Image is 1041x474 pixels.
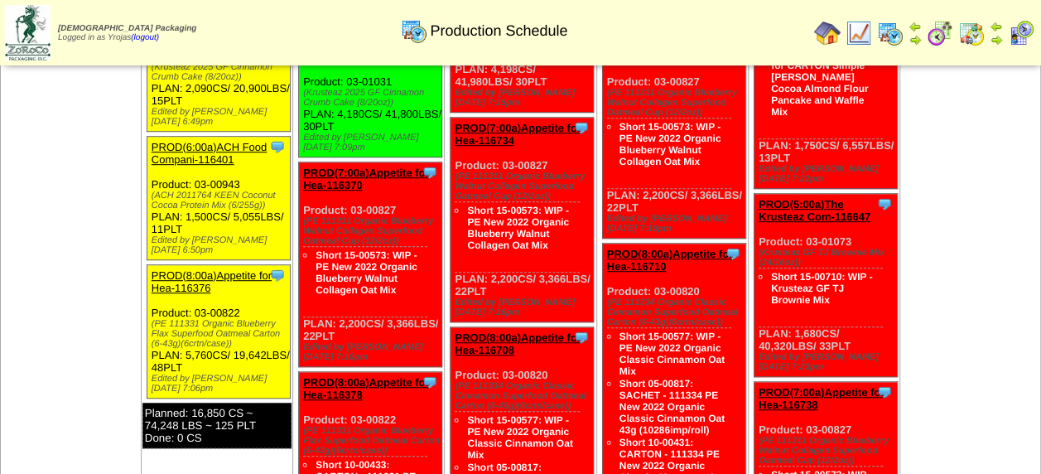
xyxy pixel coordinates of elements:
[771,271,872,306] a: Short 15-00710: WIP - Krusteaz GF TJ Brownie Mix
[990,20,1003,33] img: arrowleft.gif
[142,403,292,448] div: Planned: 16,850 CS ~ 74,248 LBS ~ 125 PLT Done: 0 CS
[303,88,441,108] div: (Krusteaz 2025 GF Cinnamon Crumb Cake (8/20oz))
[876,384,893,400] img: Tooltip
[990,33,1003,46] img: arrowright.gif
[455,122,581,147] a: PROD(7:00a)Appetite for Hea-116734
[619,331,725,377] a: Short 15-00577: WIP - PE New 2022 Organic Classic Cinnamon Oat Mix
[607,214,745,234] div: Edited by [PERSON_NAME] [DATE] 7:19pm
[422,164,438,181] img: Tooltip
[607,88,745,118] div: (PE 111311 Organic Blueberry Walnut Collagen Superfood Oatmeal Cup (12/2oz))
[147,265,290,399] div: Product: 03-00822 PLAN: 5,760CS / 19,642LBS / 48PLT
[152,191,290,210] div: (ACH 2011764 KEEN Coconut Cocoa Protein Mix (6/255g))
[771,48,870,118] a: Short 15-00618: WIP-for CARTON Simple [PERSON_NAME] Cocoa Almond Flour Pancake and Waffle Mix
[876,196,893,212] img: Tooltip
[908,20,922,33] img: arrowleft.gif
[152,141,267,166] a: PROD(6:00a)ACH Food Compani-116401
[573,119,590,136] img: Tooltip
[131,33,159,42] a: (logout)
[1008,20,1034,46] img: calendarcustomer.gif
[455,297,593,317] div: Edited by [PERSON_NAME] [DATE] 7:16pm
[422,374,438,390] img: Tooltip
[269,267,286,283] img: Tooltip
[619,378,725,436] a: Short 05-00817: SACHET - 111334 PE New 2022 Organic Classic Cinnamon Oat 43g (10286imp/roll)
[401,17,427,44] img: calendarprod.gif
[927,20,953,46] img: calendarblend.gif
[455,381,593,411] div: (PE 111334 Organic Classic Cinnamon Superfood Oatmeal Carton (6-43g)(6crtn/case))
[958,20,985,46] img: calendarinout.gif
[152,235,290,255] div: Edited by [PERSON_NAME] [DATE] 6:50pm
[759,436,897,466] div: (PE 111311 Organic Blueberry Walnut Collagen Superfood Oatmeal Cup (12/2oz))
[303,167,429,191] a: PROD(7:00a)Appetite for Hea-116370
[269,138,286,155] img: Tooltip
[5,5,51,60] img: zoroco-logo-small.webp
[725,245,741,262] img: Tooltip
[299,162,442,367] div: Product: 03-00827 PLAN: 2,200CS / 3,366LBS / 22PLT
[619,121,721,167] a: Short 15-00573: WIP - PE New 2022 Organic Blueberry Walnut Collagen Oat Mix
[877,20,904,46] img: calendarprod.gif
[467,414,572,461] a: Short 15-00577: WIP - PE New 2022 Organic Classic Cinnamon Oat Mix
[303,342,441,362] div: Edited by [PERSON_NAME] [DATE] 7:10pm
[607,297,745,327] div: (PE 111334 Organic Classic Cinnamon Superfood Oatmeal Carton (6-43g)(6crtn/case))
[451,118,594,322] div: Product: 03-00827 PLAN: 2,200CS / 3,366LBS / 22PLT
[152,62,290,82] div: (Krusteaz 2025 GF Cinnamon Crumb Cake (8/20oz))
[303,133,441,152] div: Edited by [PERSON_NAME] [DATE] 7:09pm
[908,33,922,46] img: arrowright.gif
[152,319,290,349] div: (PE 111331 Organic Blueberry Flax Superfood Oatmeal Carton (6-43g)(6crtn/case))
[58,24,196,33] span: [DEMOGRAPHIC_DATA] Packaging
[759,198,870,223] a: PROD(5:00a)The Krusteaz Com-116647
[316,249,417,296] a: Short 15-00573: WIP - PE New 2022 Organic Blueberry Walnut Collagen Oat Mix
[299,34,442,157] div: Product: 03-01031 PLAN: 4,180CS / 41,800LBS / 30PLT
[430,22,567,40] span: Production Schedule
[455,331,581,356] a: PROD(8:00a)Appetite for Hea-116708
[58,24,196,42] span: Logged in as Yrojas
[152,374,290,394] div: Edited by [PERSON_NAME] [DATE] 7:06pm
[754,194,897,377] div: Product: 03-01073 PLAN: 1,680CS / 40,320LBS / 33PLT
[303,216,441,246] div: (PE 111311 Organic Blueberry Walnut Collagen Superfood Oatmeal Cup (12/2oz))
[759,352,897,372] div: Edited by [PERSON_NAME] [DATE] 7:23pm
[759,248,897,268] div: (Krusteaz GF TJ Brownie Mix (24/16oz))
[759,164,897,184] div: Edited by [PERSON_NAME] [DATE] 7:22pm
[573,329,590,346] img: Tooltip
[467,205,569,251] a: Short 15-00573: WIP - PE New 2022 Organic Blueberry Walnut Collagen Oat Mix
[846,20,872,46] img: line_graph.gif
[607,248,733,273] a: PROD(8:00a)Appetite for Hea-116710
[147,137,290,260] div: Product: 03-00943 PLAN: 1,500CS / 5,055LBS / 11PLT
[455,172,593,201] div: (PE 111311 Organic Blueberry Walnut Collagen Superfood Oatmeal Cup (12/2oz))
[602,34,745,239] div: Product: 03-00827 PLAN: 2,200CS / 3,366LBS / 22PLT
[455,88,593,108] div: Edited by [PERSON_NAME] [DATE] 7:15pm
[303,426,441,456] div: (PE 111331 Organic Blueberry Flax Superfood Oatmeal Carton (6-43g)(6crtn/case))
[814,20,841,46] img: home.gif
[759,386,884,411] a: PROD(7:00a)Appetite for Hea-116738
[152,107,290,127] div: Edited by [PERSON_NAME] [DATE] 6:49pm
[152,269,272,294] a: PROD(8:00a)Appetite for Hea-116376
[303,376,429,401] a: PROD(8:00a)Appetite for Hea-116378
